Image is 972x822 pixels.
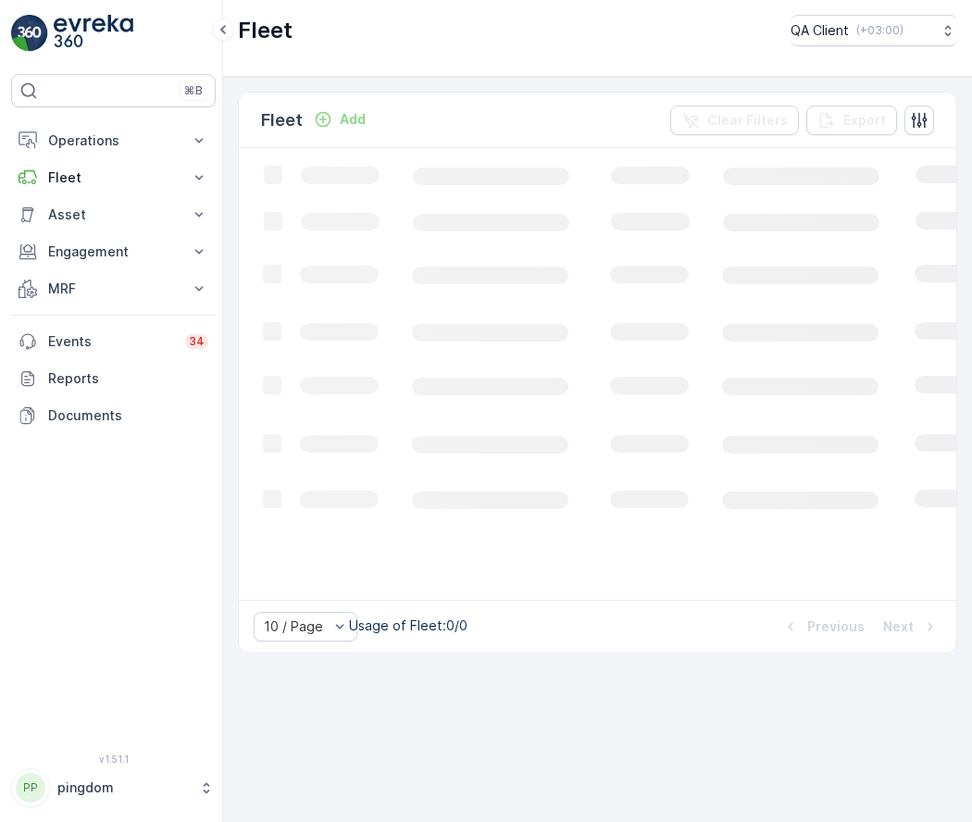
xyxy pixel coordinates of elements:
[11,360,216,397] a: Reports
[11,768,216,807] button: PPpingdom
[349,616,467,635] p: Usage of Fleet : 0/0
[11,233,216,270] button: Engagement
[11,323,216,360] a: Events34
[340,110,366,129] p: Add
[54,15,133,52] img: logo_light-DOdMpM7g.png
[189,334,205,349] p: 34
[48,131,179,150] p: Operations
[806,106,897,135] button: Export
[184,83,203,98] p: ⌘B
[856,23,903,38] p: ( +03:00 )
[16,773,45,803] div: PP
[11,753,216,765] span: v 1.51.1
[883,617,914,636] p: Next
[707,111,788,130] p: Clear Filters
[48,406,208,425] p: Documents
[238,16,293,45] p: Fleet
[57,778,190,797] p: pingdom
[11,196,216,233] button: Asset
[11,270,216,307] button: MRF
[306,108,373,131] button: Add
[791,15,957,46] button: QA Client(+03:00)
[11,122,216,159] button: Operations
[779,616,866,638] button: Previous
[48,280,179,298] p: MRF
[11,397,216,434] a: Documents
[261,107,303,133] p: Fleet
[670,106,799,135] button: Clear Filters
[807,617,865,636] p: Previous
[48,205,179,224] p: Asset
[11,159,216,196] button: Fleet
[48,243,179,261] p: Engagement
[48,168,179,187] p: Fleet
[11,15,48,52] img: logo
[843,111,886,130] p: Export
[48,332,174,351] p: Events
[881,616,941,638] button: Next
[48,369,208,388] p: Reports
[791,21,849,40] p: QA Client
